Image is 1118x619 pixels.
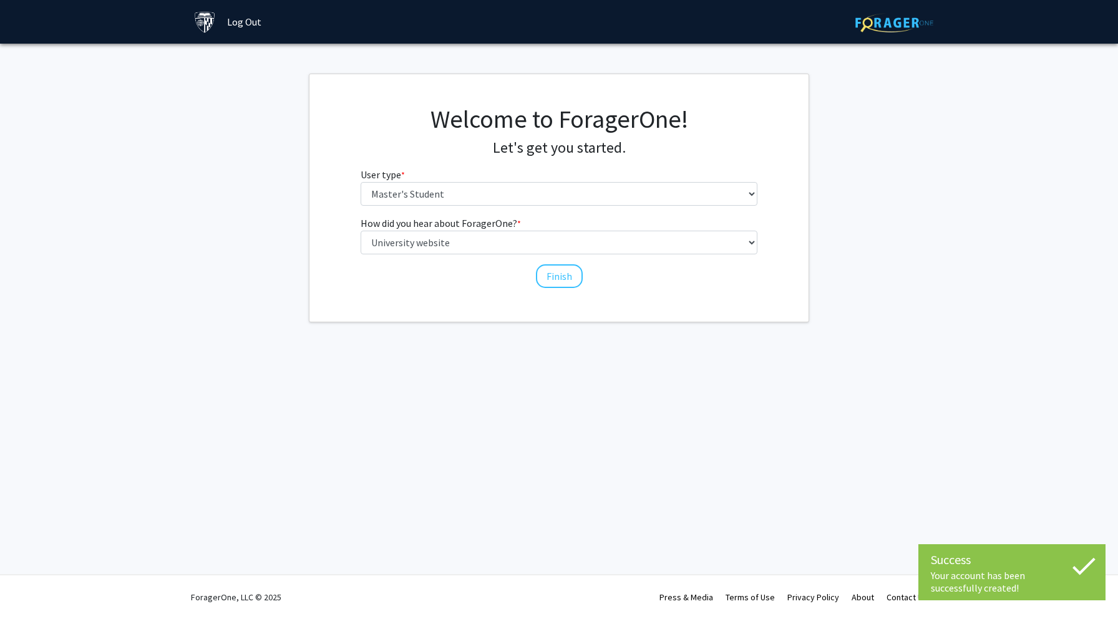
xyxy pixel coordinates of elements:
a: Privacy Policy [787,592,839,603]
button: Finish [536,264,583,288]
div: Success [931,550,1093,569]
div: Your account has been successfully created! [931,569,1093,594]
a: Terms of Use [726,592,775,603]
img: ForagerOne Logo [855,13,933,32]
a: Contact Us [887,592,927,603]
h4: Let's get you started. [361,139,758,157]
a: Press & Media [659,592,713,603]
img: Johns Hopkins University Logo [194,11,216,33]
a: About [852,592,874,603]
label: User type [361,167,405,182]
h1: Welcome to ForagerOne! [361,104,758,134]
div: ForagerOne, LLC © 2025 [191,575,281,619]
label: How did you hear about ForagerOne? [361,216,521,231]
iframe: Chat [9,563,53,610]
